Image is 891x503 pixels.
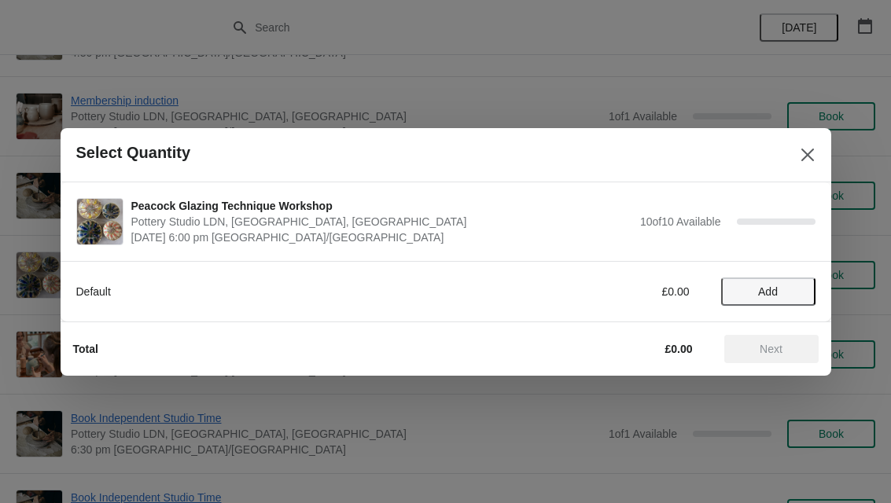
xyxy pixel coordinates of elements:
span: [DATE] 6:00 pm [GEOGRAPHIC_DATA]/[GEOGRAPHIC_DATA] [131,229,632,245]
h2: Select Quantity [76,144,191,162]
button: Add [721,277,816,306]
strong: Total [73,343,98,355]
span: 10 of 10 Available [640,215,721,228]
span: Peacock Glazing Technique Workshop [131,198,632,214]
div: £0.00 [544,284,690,299]
span: Pottery Studio LDN, [GEOGRAPHIC_DATA], [GEOGRAPHIC_DATA] [131,214,632,229]
img: Peacock Glazing Technique Workshop | Pottery Studio LDN, Monro Way, London, UK | October 22 | 6:0... [77,199,123,244]
button: Close [793,141,822,169]
span: Add [758,285,778,298]
div: Default [76,284,513,299]
strong: £0.00 [665,343,692,355]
